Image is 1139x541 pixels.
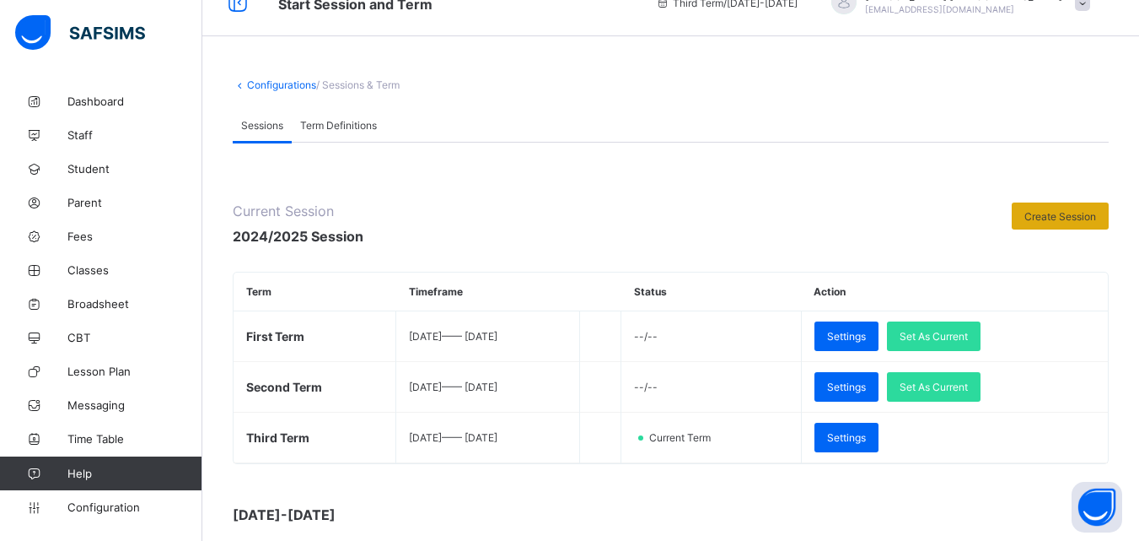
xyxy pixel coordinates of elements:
span: Configuration [67,500,201,514]
span: Term Definitions [300,119,377,132]
span: Settings [827,330,866,343]
th: Status [621,273,802,311]
span: Current Session [233,203,363,219]
span: Second Term [246,380,322,394]
span: [DATE] —— [DATE] [409,431,497,444]
span: Parent [67,196,202,209]
span: Staff [67,128,202,142]
span: Sessions [241,119,283,132]
th: Timeframe [396,273,579,311]
td: --/-- [621,311,802,362]
span: Broadsheet [67,297,202,311]
span: Third Term [246,430,309,445]
span: First Term [246,329,304,344]
button: Open asap [1072,482,1122,533]
span: Help [67,467,201,480]
span: Current Term [647,431,721,444]
span: / Sessions & Term [316,78,400,91]
td: --/-- [621,362,802,413]
span: 2024/2025 Session [233,228,363,245]
span: Set As Current [900,381,968,393]
span: Create Session [1024,210,1096,223]
span: Student [67,162,202,176]
a: Configurations [247,78,316,91]
span: [DATE] —— [DATE] [409,330,497,343]
span: Messaging [67,398,202,412]
span: Fees [67,230,202,243]
span: [DATE]-[DATE] [233,506,570,523]
span: Time Table [67,432,202,446]
span: [EMAIL_ADDRESS][DOMAIN_NAME] [865,4,1014,14]
span: Lesson Plan [67,365,202,378]
img: safsims [15,15,145,51]
span: Settings [827,381,866,393]
span: CBT [67,331,202,344]
span: [DATE] —— [DATE] [409,381,497,393]
th: Action [801,273,1108,311]
span: Classes [67,263,202,277]
span: Settings [827,431,866,444]
span: Dashboard [67,95,202,108]
span: Set As Current [900,330,968,343]
th: Term [234,273,396,311]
